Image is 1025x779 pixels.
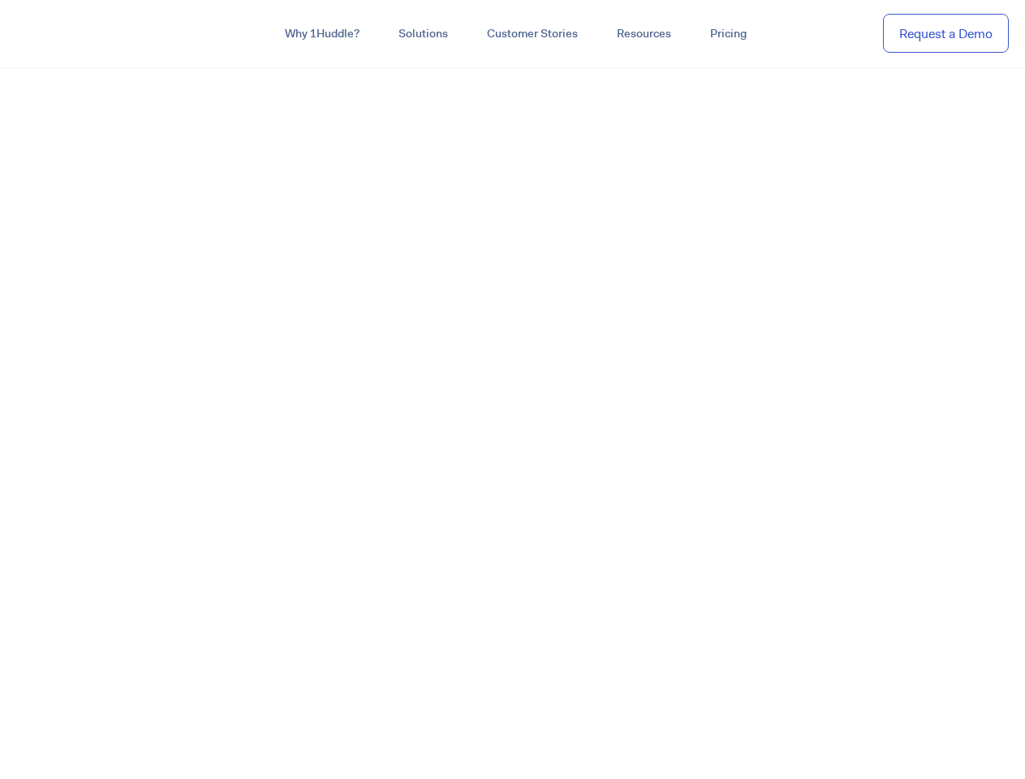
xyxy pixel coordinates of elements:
img: ... [16,18,132,49]
a: Request a Demo [883,14,1009,54]
a: Why 1Huddle? [265,19,379,49]
a: Customer Stories [467,19,597,49]
a: Resources [597,19,691,49]
a: Pricing [691,19,766,49]
a: Solutions [379,19,467,49]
